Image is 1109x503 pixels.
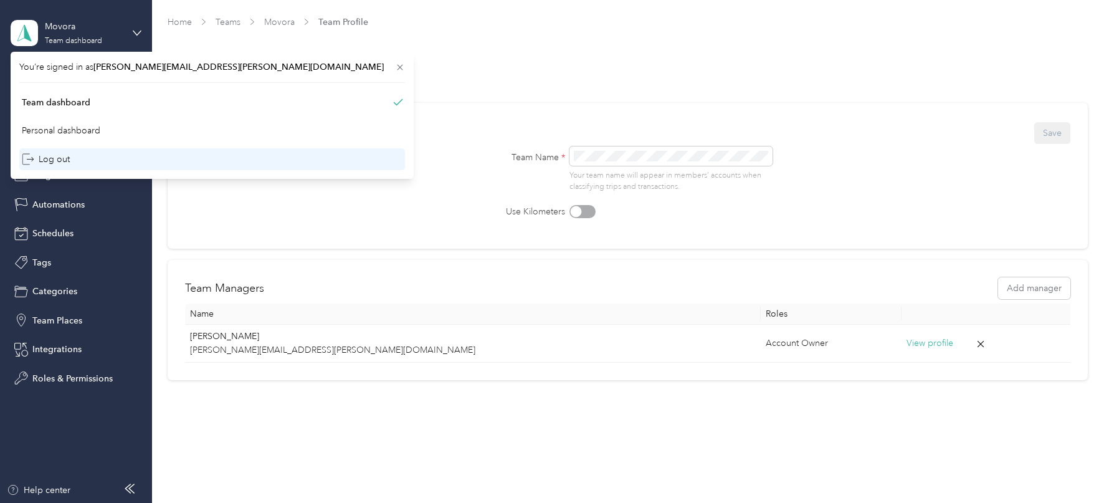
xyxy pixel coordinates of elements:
span: Automations [32,198,85,211]
p: Your team name will appear in members’ accounts when classifying trips and transactions. [569,170,773,192]
span: Integrations [32,343,82,356]
label: Team Name [453,151,565,164]
p: [PERSON_NAME][EMAIL_ADDRESS][PERSON_NAME][DOMAIN_NAME] [190,343,756,357]
div: Account Owner [766,337,897,350]
span: Team Profile [318,16,368,29]
label: Use Kilometers [453,205,565,218]
span: [PERSON_NAME][EMAIL_ADDRESS][PERSON_NAME][DOMAIN_NAME] [93,62,384,72]
iframe: Everlance-gr Chat Button Frame [1039,433,1109,503]
a: Teams [216,17,240,27]
button: Help center [7,484,70,497]
div: Manage information associated with your Team account. [168,79,1088,92]
span: Roles & Permissions [32,372,113,385]
p: [PERSON_NAME] [190,330,756,343]
a: Movora [264,17,295,27]
span: You’re signed in as [19,60,405,74]
button: Add manager [998,277,1070,299]
span: Categories [32,285,77,298]
div: Personal dashboard [22,124,100,137]
div: Movora [45,20,123,33]
h2: Team Managers [185,280,264,297]
div: Team dashboard [22,96,90,109]
span: Tags [32,256,51,269]
a: Home [168,17,192,27]
span: Team Places [32,314,82,327]
div: Team dashboard [45,37,102,45]
th: Roles [761,304,902,325]
span: Schedules [32,227,74,240]
div: Log out [22,153,70,166]
button: View profile [907,337,953,350]
th: Name [185,304,761,325]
